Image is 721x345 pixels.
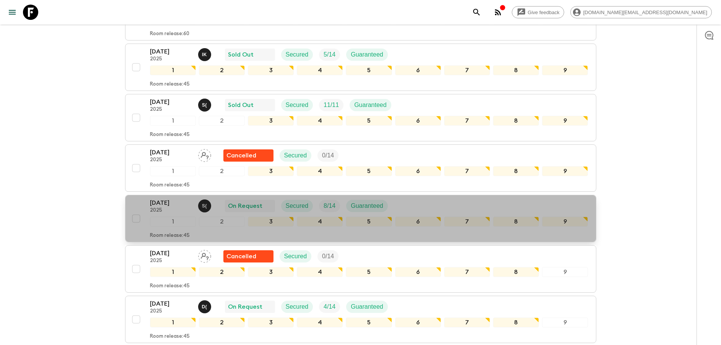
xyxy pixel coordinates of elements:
[286,50,309,59] p: Secured
[281,301,313,313] div: Secured
[228,201,262,211] p: On Request
[198,101,213,107] span: Shandy (Putu) Sandhi Astra Juniawan
[542,65,588,75] div: 9
[286,201,309,211] p: Secured
[150,267,196,277] div: 1
[524,10,564,15] span: Give feedback
[322,151,334,160] p: 0 / 14
[198,199,213,212] button: S(
[150,116,196,126] div: 1
[150,182,190,188] p: Room release: 45
[150,334,190,340] p: Room release: 45
[324,100,339,110] p: 11 / 11
[542,317,588,327] div: 9
[395,217,441,227] div: 6
[248,65,294,75] div: 3
[248,116,294,126] div: 3
[150,132,190,138] p: Room release: 45
[150,157,192,163] p: 2025
[395,267,441,277] div: 6
[202,102,207,108] p: S (
[351,302,383,311] p: Guaranteed
[150,233,190,239] p: Room release: 45
[493,116,539,126] div: 8
[198,151,211,157] span: Assign pack leader
[228,50,254,59] p: Sold Out
[150,249,192,258] p: [DATE]
[125,44,596,91] button: [DATE]2025I Komang PurnayasaSold OutSecuredTrip FillGuaranteed123456789Room release:45
[493,267,539,277] div: 8
[319,49,340,61] div: Trip Fill
[319,200,340,212] div: Trip Fill
[297,116,343,126] div: 4
[199,217,245,227] div: 2
[226,252,256,261] p: Cancelled
[297,65,343,75] div: 4
[346,65,392,75] div: 5
[198,300,213,313] button: D(
[125,245,596,293] button: [DATE]2025Assign pack leaderFlash Pack cancellationSecuredTrip Fill123456789Room release:45
[199,267,245,277] div: 2
[248,166,294,176] div: 3
[223,149,273,162] div: Flash Pack cancellation
[199,116,245,126] div: 2
[324,50,335,59] p: 5 / 14
[150,107,192,113] p: 2025
[284,252,307,261] p: Secured
[542,217,588,227] div: 9
[248,267,294,277] div: 3
[542,166,588,176] div: 9
[570,6,712,18] div: [DOMAIN_NAME][EMAIL_ADDRESS][DOMAIN_NAME]
[281,200,313,212] div: Secured
[319,99,343,111] div: Trip Fill
[444,317,490,327] div: 7
[198,99,213,112] button: S(
[297,166,343,176] div: 4
[228,302,262,311] p: On Request
[223,250,273,262] div: Flash Pack cancellation
[150,317,196,327] div: 1
[284,151,307,160] p: Secured
[542,267,588,277] div: 9
[125,94,596,141] button: [DATE]2025Shandy (Putu) Sandhi Astra JuniawanSold OutSecuredTrip FillGuaranteed123456789Room rele...
[198,202,213,208] span: Shandy (Putu) Sandhi Astra Juniawan
[150,217,196,227] div: 1
[395,166,441,176] div: 6
[317,250,339,262] div: Trip Fill
[354,100,387,110] p: Guaranteed
[346,217,392,227] div: 5
[150,65,196,75] div: 1
[150,198,192,207] p: [DATE]
[444,166,490,176] div: 7
[150,148,192,157] p: [DATE]
[198,50,213,57] span: I Komang Purnayasa
[281,49,313,61] div: Secured
[150,31,189,37] p: Room release: 60
[150,81,190,87] p: Room release: 45
[150,283,190,289] p: Room release: 45
[199,65,245,75] div: 2
[444,267,490,277] div: 7
[297,317,343,327] div: 4
[297,217,343,227] div: 4
[280,149,312,162] div: Secured
[324,302,335,311] p: 4 / 14
[199,317,245,327] div: 2
[5,5,20,20] button: menu
[150,97,192,107] p: [DATE]
[317,149,339,162] div: Trip Fill
[395,116,441,126] div: 6
[319,301,340,313] div: Trip Fill
[444,217,490,227] div: 7
[579,10,711,15] span: [DOMAIN_NAME][EMAIL_ADDRESS][DOMAIN_NAME]
[286,100,309,110] p: Secured
[150,56,192,62] p: 2025
[493,317,539,327] div: 8
[150,258,192,264] p: 2025
[150,207,192,214] p: 2025
[280,250,312,262] div: Secured
[150,47,192,56] p: [DATE]
[346,116,392,126] div: 5
[346,267,392,277] div: 5
[202,203,207,209] p: S (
